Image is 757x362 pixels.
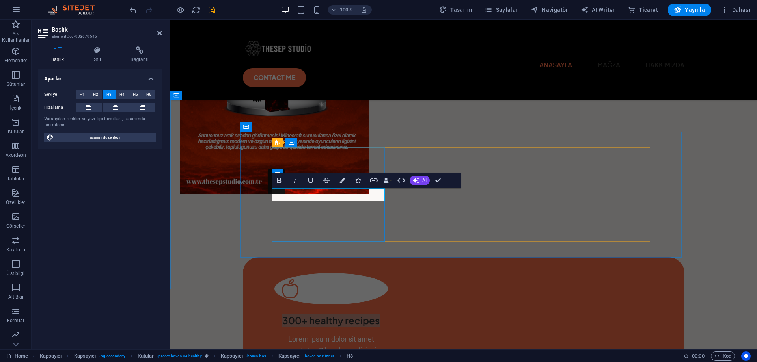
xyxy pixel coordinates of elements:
h4: Stil [80,46,117,63]
button: reload [191,5,201,15]
button: Italic (Ctrl+I) [287,173,302,188]
button: HTML [394,173,409,188]
i: Yeniden boyutlandırmada yakınlaştırma düzeyini seçilen cihaza uyacak şekilde otomatik olarak ayarla. [360,6,367,13]
button: Tasarım [436,4,475,16]
button: Bold (Ctrl+B) [272,173,287,188]
span: Dahası [721,6,750,14]
button: Kod [711,351,735,361]
span: . boxes-box [246,351,266,361]
button: H2 [89,90,102,99]
i: Geri al: Görüntüyü değiştir (Ctrl+Z) [129,6,138,15]
p: Elementler [4,58,27,64]
button: Dahası [718,4,753,16]
span: Seçmek için tıkla. Düzenlemek için çift tıkla [347,351,353,361]
span: H3 [106,90,112,99]
p: Görseller [6,223,25,229]
p: Özellikler [6,199,25,206]
span: 300+ healthy recipes [112,295,209,306]
button: H6 [142,90,155,99]
span: . preset-boxes-v3-healthy [157,351,201,361]
button: Confirm (Ctrl+⏎) [431,173,446,188]
p: Akordeon [6,152,26,158]
span: Navigatör [531,6,568,14]
p: Formlar [7,317,24,324]
button: H1 [76,90,89,99]
button: H4 [116,90,129,99]
span: Ticaret [628,6,658,14]
span: Seçmek için tıkla. Düzenlemek için çift tıkla [138,351,154,361]
button: Tasarımı düzenleyin [44,133,156,142]
button: Icons [351,173,365,188]
span: H1 [80,90,85,99]
h3: Element #ed-903679546 [52,33,146,40]
button: save [207,5,216,15]
p: İçerik [10,105,21,111]
button: AI Writer [578,4,618,16]
span: Seçmek için tıkla. Düzenlemek için çift tıkla [278,351,300,361]
p: Sütunlar [7,81,25,87]
button: Sayfalar [481,4,521,16]
span: Seçmek için tıkla. Düzenlemek için çift tıkla [40,351,62,361]
i: Bu element, özelleştirilebilir bir ön ayar [205,354,209,358]
button: Colors [335,173,350,188]
span: Tasarım [439,6,472,14]
span: . boxes-box-inner [304,351,335,361]
span: . bg-secondary [99,351,125,361]
button: Yayınla [668,4,711,16]
button: Underline (Ctrl+U) [303,173,318,188]
span: Seçmek için tıkla. Düzenlemek için çift tıkla [221,351,243,361]
span: Seçmek için tıkla. Düzenlemek için çift tıkla [74,351,96,361]
p: Alt Bigi [8,294,24,300]
span: H5 [133,90,138,99]
button: Ticaret [625,4,661,16]
button: Usercentrics [741,351,751,361]
p: Kaydırıcı [6,247,25,253]
span: Yayınla [674,6,705,14]
button: Strikethrough [319,173,334,188]
span: H4 [119,90,125,99]
div: Varsayılan renkler ve yazı tipi boyutları, Tasarımda tanımlanır. [44,116,156,129]
span: Sayfalar [485,6,518,14]
a: Seçimi iptal etmek için tıkla. Sayfaları açmak için çift tıkla [6,351,28,361]
button: H5 [129,90,142,99]
img: Editor Logo [45,5,104,15]
h4: Başlık [38,46,80,63]
label: Seviye [44,90,76,99]
button: AI [410,176,430,185]
p: Üst bilgi [7,270,24,277]
button: Ön izleme modundan çıkıp düzenlemeye devam etmek için buraya tıklayın [175,5,185,15]
label: Hizalama [44,103,76,112]
h6: Oturum süresi [684,351,705,361]
h2: Başlık [52,26,162,33]
span: 00 00 [692,351,704,361]
span: AI Writer [581,6,615,14]
h6: 100% [340,5,352,15]
span: H2 [93,90,98,99]
nav: breadcrumb [40,351,353,361]
span: AI [422,178,427,183]
button: Data Bindings [382,173,393,188]
p: Kutular [8,128,24,135]
h4: Bağlantı [117,46,162,63]
i: Sayfayı yeniden yükleyin [192,6,201,15]
span: Kod [714,351,731,361]
button: 100% [328,5,356,15]
h4: Ayarlar [38,69,162,84]
i: Kaydet (Ctrl+S) [207,6,216,15]
span: Tasarımı düzenleyin [56,133,153,142]
span: : [697,353,699,359]
button: Link [366,173,381,188]
span: H6 [146,90,151,99]
button: H3 [103,90,116,99]
button: undo [128,5,138,15]
p: Tablolar [7,176,25,182]
button: Navigatör [528,4,571,16]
